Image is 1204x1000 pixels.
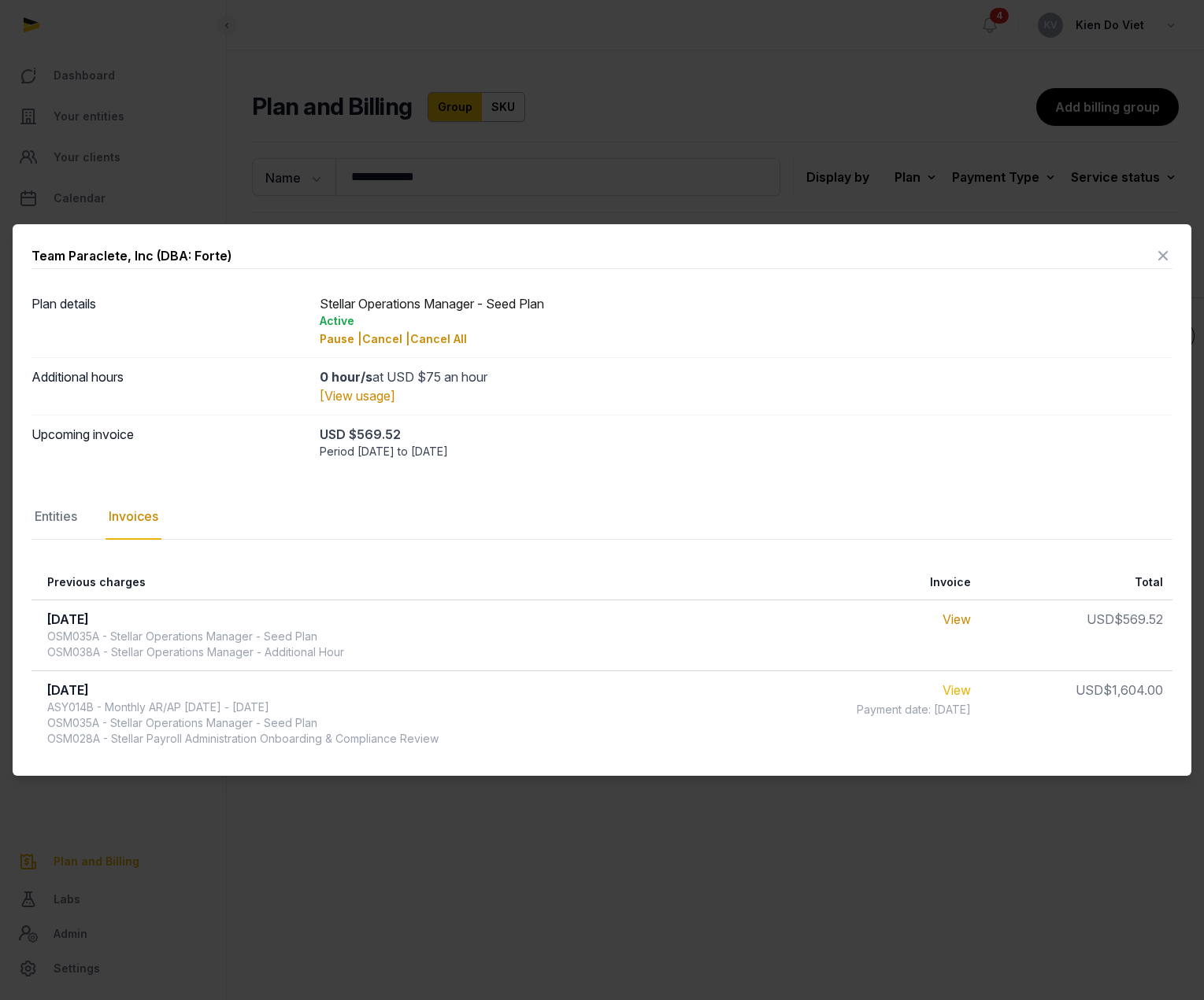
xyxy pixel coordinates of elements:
[31,367,307,405] dt: Additional hours
[320,388,395,404] a: [View usage]
[980,565,1173,600] th: Total
[320,425,1173,444] div: USD $569.52
[410,332,467,345] span: Cancel All
[320,369,372,385] strong: 0 hour/s
[857,702,971,718] span: Payment date: [DATE]
[943,682,971,698] a: View
[320,444,1173,459] div: Period [DATE] to [DATE]
[320,294,1173,348] div: Stellar Operations Manager - Seed Plan
[47,699,439,747] div: ASY014B - Monthly AR/AP [DATE] - [DATE] OSM035A - Stellar Operations Manager - Seed Plan OSM028A ...
[31,494,1173,540] nav: Tabs
[31,565,743,600] th: Previous charges
[320,367,1173,386] div: at USD $75 an hour
[320,313,1173,329] div: Active
[47,629,344,660] div: OSM035A - Stellar Operations Manager - Seed Plan OSM038A - Stellar Operations Manager - Additiona...
[31,425,307,459] dt: Upcoming invoice
[31,246,232,265] div: Team Paraclete, Inc (DBA: Forte)
[362,332,410,345] span: Cancel |
[1114,611,1163,627] span: $569.52
[31,494,80,540] div: Entities
[31,294,307,348] dt: Plan details
[1076,682,1103,698] span: USD
[743,565,980,600] th: Invoice
[320,332,362,345] span: Pause |
[47,682,89,698] span: [DATE]
[106,494,161,540] div: Invoices
[1087,611,1114,627] span: USD
[47,611,89,627] span: [DATE]
[1103,682,1163,698] span: $1,604.00
[943,611,971,627] a: View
